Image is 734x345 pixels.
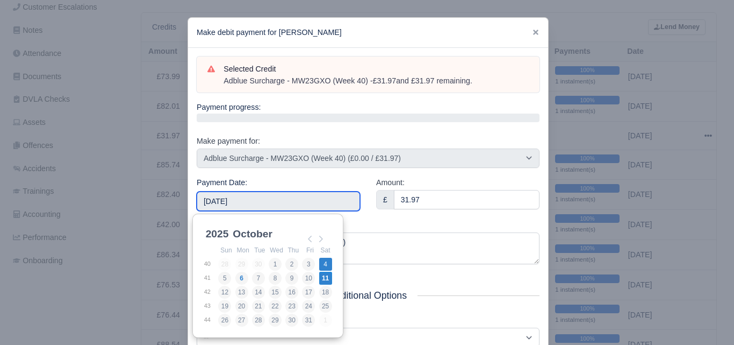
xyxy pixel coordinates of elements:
button: 27 [235,314,248,327]
label: Amount: [376,177,405,189]
button: 21 [252,300,265,313]
button: 20 [235,300,248,313]
td: 42 [204,285,218,299]
h6: Selected Credit [224,65,529,74]
button: 24 [302,300,315,313]
button: 3 [302,258,315,271]
td: 43 [204,299,218,313]
button: 15 [269,286,282,299]
abbr: Sunday [220,247,232,254]
button: 18 [319,286,332,299]
td: 40 [204,257,218,271]
button: 8 [269,272,282,285]
button: 12 [218,286,231,299]
button: 30 [285,314,298,327]
h5: Additional Options [197,290,539,301]
button: 29 [269,314,282,327]
button: 26 [218,314,231,327]
button: 23 [285,300,298,313]
button: 14 [252,286,265,299]
div: October [231,226,275,242]
button: 5 [218,272,231,285]
div: Make debit payment for [PERSON_NAME] [188,18,548,48]
button: 31 [302,314,315,327]
button: 16 [285,286,298,299]
button: 17 [302,286,315,299]
button: 9 [285,272,298,285]
button: 28 [252,314,265,327]
button: 10 [302,272,315,285]
abbr: Wednesday [270,247,283,254]
abbr: Monday [237,247,249,254]
abbr: Friday [306,247,314,254]
button: 2 [285,258,298,271]
button: 25 [319,300,332,313]
button: Previous Month [304,233,316,245]
abbr: Saturday [321,247,330,254]
input: 0.00 [394,190,539,209]
label: Payment Date: [197,177,247,189]
div: Adblue Surcharge - MW23GXO (Week 40) - and £31.97 remaining. [224,76,529,87]
strong: £31.97 [373,76,397,85]
button: 19 [218,300,231,313]
button: 11 [319,272,332,285]
button: 4 [319,258,332,271]
button: 1 [269,258,282,271]
td: 41 [204,271,218,285]
label: Make payment for: [197,135,260,147]
button: 6 [235,272,248,285]
abbr: Tuesday [254,247,265,254]
abbr: Thursday [287,247,299,254]
iframe: Chat Widget [680,293,734,345]
div: £ [376,190,394,209]
button: 7 [252,272,265,285]
td: 44 [204,313,218,327]
button: Next Month [314,233,327,245]
input: Use the arrow keys to pick a date [197,192,360,211]
div: Payment progress: [197,101,539,122]
div: 2025 [204,226,231,242]
button: 22 [269,300,282,313]
button: 13 [235,286,248,299]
